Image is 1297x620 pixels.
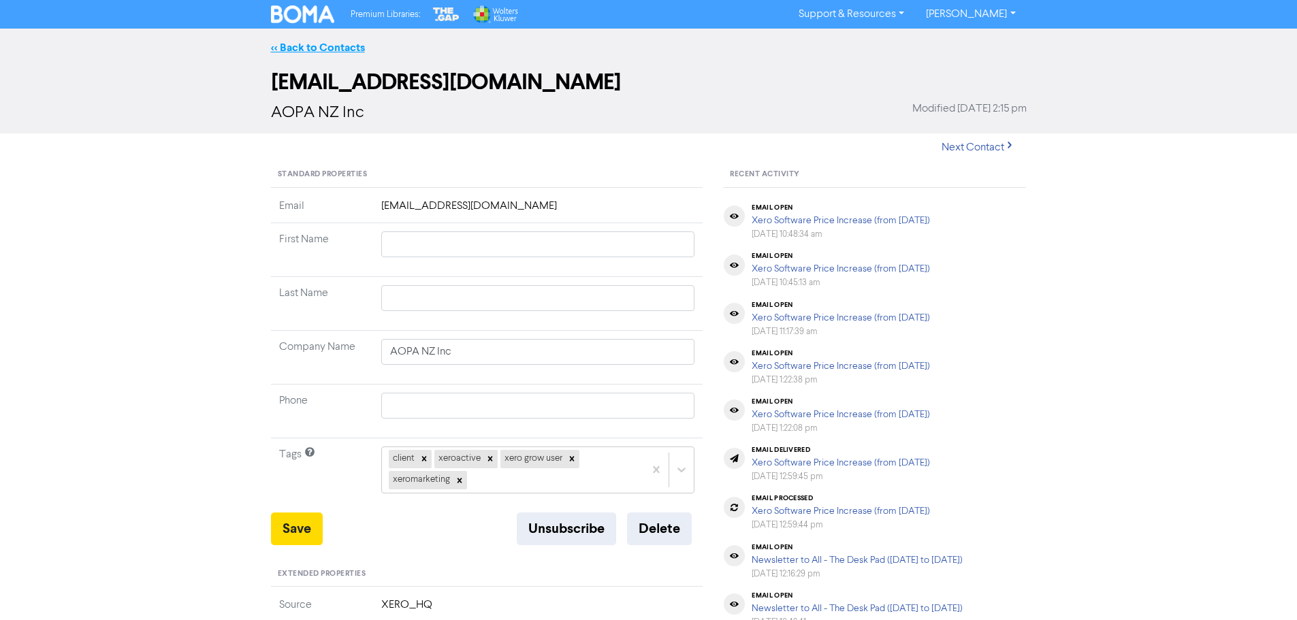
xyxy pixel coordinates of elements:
[752,325,930,338] div: [DATE] 11:17:39 am
[912,101,1027,117] span: Modified [DATE] 2:15 pm
[271,198,373,223] td: Email
[752,410,930,419] a: Xero Software Price Increase (from [DATE])
[752,252,930,260] div: email open
[431,5,461,23] img: The Gap
[271,41,365,54] a: << Back to Contacts
[752,349,930,357] div: email open
[788,3,915,25] a: Support & Resources
[1229,555,1297,620] iframe: Chat Widget
[271,162,703,188] div: Standard Properties
[752,568,963,581] div: [DATE] 12:16:29 pm
[271,561,703,587] div: Extended Properties
[271,69,1027,95] h2: [EMAIL_ADDRESS][DOMAIN_NAME]
[752,301,930,309] div: email open
[434,450,483,468] div: xeroactive
[752,276,930,289] div: [DATE] 10:45:13 am
[752,397,930,406] div: email open
[389,471,452,489] div: xeromarketing
[752,264,930,274] a: Xero Software Price Increase (from [DATE])
[500,450,564,468] div: xero grow user
[752,506,930,516] a: Xero Software Price Increase (from [DATE])
[752,446,930,454] div: email delivered
[752,470,930,483] div: [DATE] 12:59:45 pm
[271,438,373,512] td: Tags
[723,162,1026,188] div: Recent Activity
[752,494,930,502] div: email processed
[373,198,703,223] td: [EMAIL_ADDRESS][DOMAIN_NAME]
[271,277,373,331] td: Last Name
[752,519,930,532] div: [DATE] 12:59:44 pm
[271,5,335,23] img: BOMA Logo
[752,604,963,613] a: Newsletter to All - The Desk Pad ([DATE] to [DATE])
[752,555,963,565] a: Newsletter to All - The Desk Pad ([DATE] to [DATE])
[915,3,1026,25] a: [PERSON_NAME]
[271,385,373,438] td: Phone
[752,591,963,600] div: email open
[351,10,420,19] span: Premium Libraries:
[752,216,930,225] a: Xero Software Price Increase (from [DATE])
[271,105,364,121] span: AOPA NZ Inc
[627,512,692,545] button: Delete
[752,422,930,435] div: [DATE] 1:22:08 pm
[389,450,417,468] div: client
[752,374,930,387] div: [DATE] 1:22:38 pm
[752,361,930,371] a: Xero Software Price Increase (from [DATE])
[752,543,963,551] div: email open
[472,5,518,23] img: Wolters Kluwer
[752,203,930,212] div: email open
[517,512,616,545] button: Unsubscribe
[752,313,930,323] a: Xero Software Price Increase (from [DATE])
[752,228,930,241] div: [DATE] 10:48:34 am
[930,133,1027,162] button: Next Contact
[271,331,373,385] td: Company Name
[271,512,323,545] button: Save
[752,458,930,468] a: Xero Software Price Increase (from [DATE])
[271,223,373,277] td: First Name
